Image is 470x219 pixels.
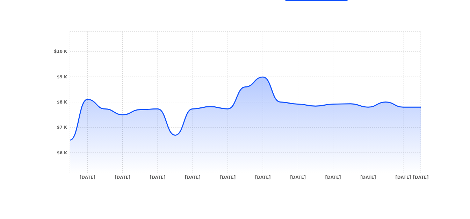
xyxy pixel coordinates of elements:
[325,175,341,180] tspan: [DATE]
[57,75,67,79] tspan: $9 K
[57,100,67,105] tspan: $8 K
[220,175,236,180] tspan: [DATE]
[54,49,67,54] tspan: $10 K
[57,150,67,155] tspan: $6 K
[395,175,411,180] tspan: [DATE]
[57,125,67,130] tspan: $7 K
[115,175,130,180] tspan: [DATE]
[185,175,201,180] tspan: [DATE]
[80,175,95,180] tspan: [DATE]
[290,175,306,180] tspan: [DATE]
[255,175,271,180] tspan: [DATE]
[413,175,429,180] tspan: [DATE]
[360,175,376,180] tspan: [DATE]
[150,175,166,180] tspan: [DATE]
